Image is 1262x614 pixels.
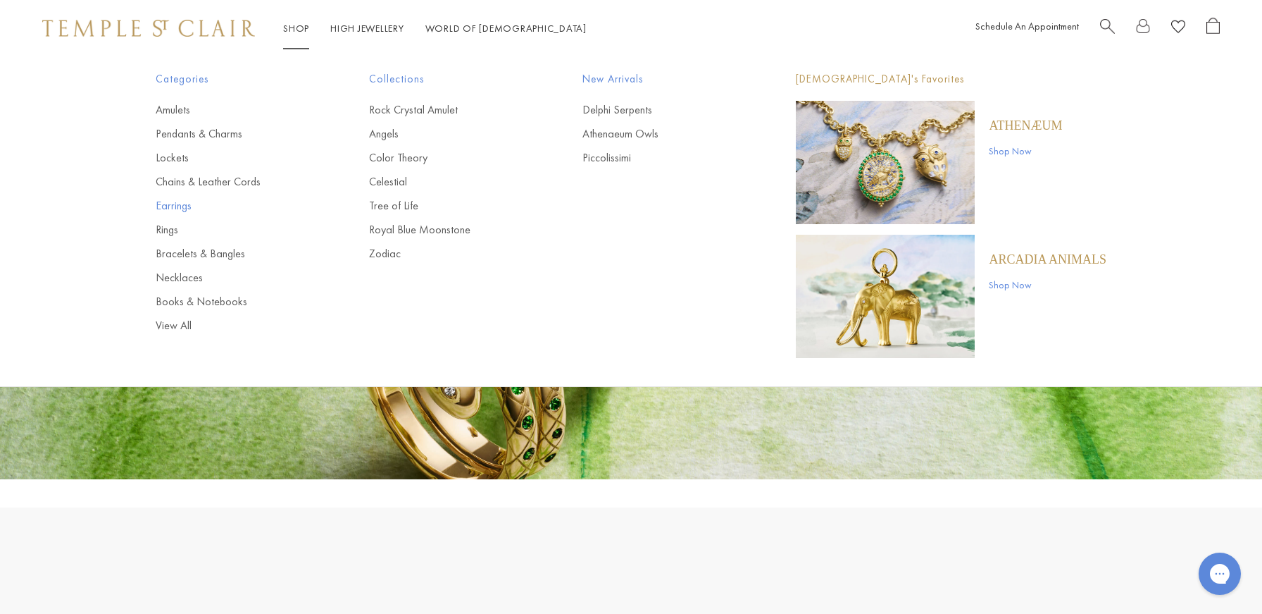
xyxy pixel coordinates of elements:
[1192,548,1248,600] iframe: Gorgias live chat messenger
[156,318,313,333] a: View All
[283,22,309,35] a: ShopShop
[975,20,1079,32] a: Schedule An Appointment
[369,198,526,214] a: Tree of Life
[369,222,526,238] a: Royal Blue Moonstone
[989,118,1062,133] a: Athenæum
[582,102,739,118] a: Delphi Serpents
[989,143,1062,159] a: Shop Now
[582,126,739,142] a: Athenaeum Owls
[156,126,313,142] a: Pendants & Charms
[156,294,313,309] a: Books & Notebooks
[989,252,1106,267] a: ARCADIA ANIMALS
[42,20,255,37] img: Temple St. Clair
[156,70,313,88] span: Categories
[1100,18,1115,39] a: Search
[156,174,313,190] a: Chains & Leather Cords
[369,174,526,190] a: Celestial
[425,22,587,35] a: World of [DEMOGRAPHIC_DATA]World of [DEMOGRAPHIC_DATA]
[1206,18,1220,39] a: Open Shopping Bag
[582,150,739,166] a: Piccolissimi
[156,198,313,214] a: Earrings
[369,102,526,118] a: Rock Crystal Amulet
[582,70,739,88] span: New Arrivals
[156,222,313,238] a: Rings
[1171,18,1185,39] a: View Wishlist
[156,246,313,262] a: Bracelets & Bangles
[283,20,587,37] nav: Main navigation
[369,150,526,166] a: Color Theory
[369,126,526,142] a: Angels
[369,246,526,262] a: Zodiac
[156,150,313,166] a: Lockets
[369,70,526,88] span: Collections
[796,70,1106,88] p: [DEMOGRAPHIC_DATA]'s Favorites
[156,102,313,118] a: Amulets
[989,277,1106,293] a: Shop Now
[156,270,313,285] a: Necklaces
[330,22,404,35] a: High JewelleryHigh Jewellery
